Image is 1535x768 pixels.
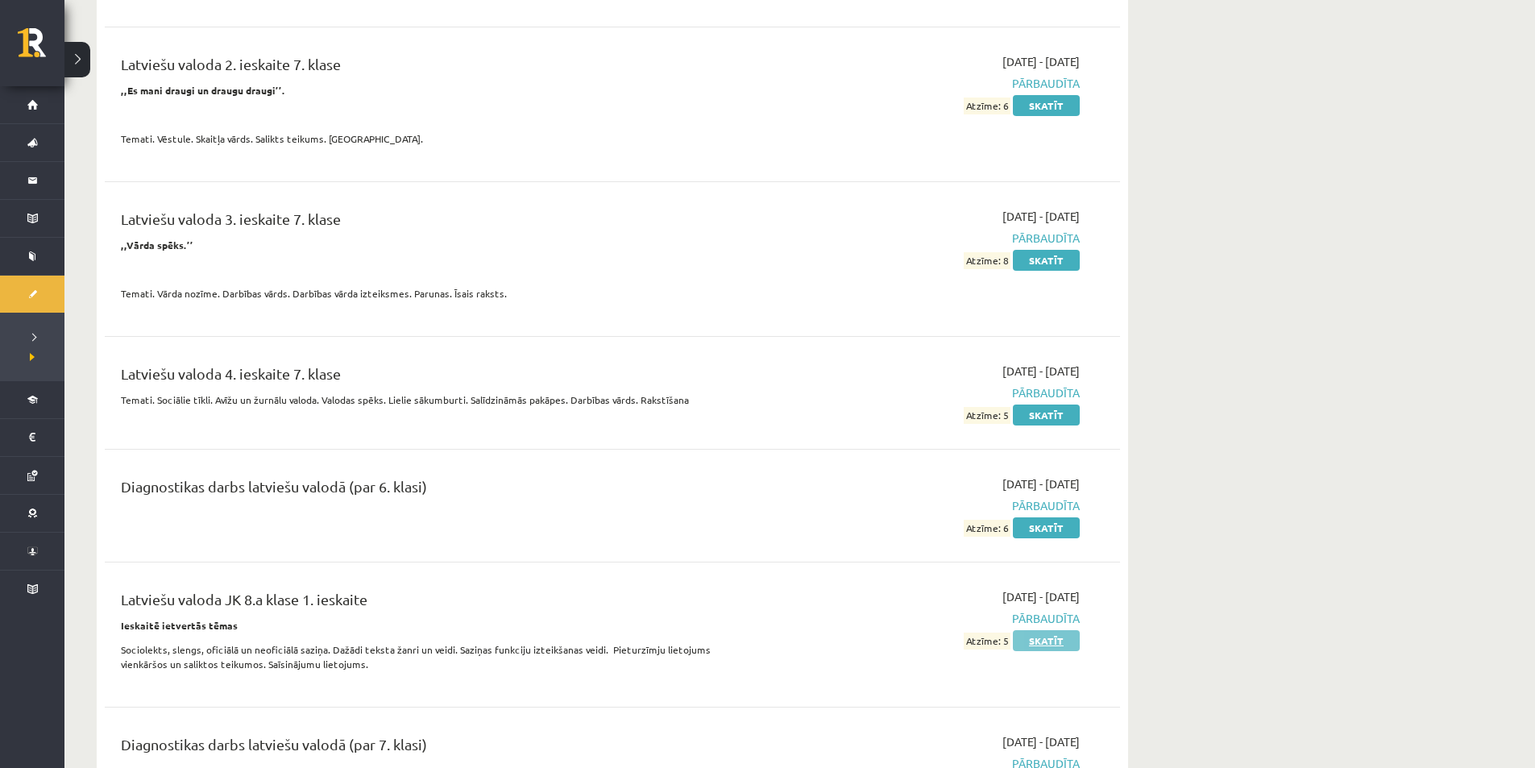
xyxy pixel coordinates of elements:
[1002,53,1080,70] span: [DATE] - [DATE]
[121,53,752,83] div: Latviešu valoda 2. ieskaite 7. klase
[1002,588,1080,605] span: [DATE] - [DATE]
[1013,517,1080,538] a: Skatīt
[121,286,752,301] p: Temati. Vārda nozīme. Darbības vārds. Darbības vārda izteiksmes. Parunas. Īsais raksts.
[1013,630,1080,651] a: Skatīt
[964,252,1010,269] span: Atzīme: 8
[121,588,752,618] div: Latviešu valoda JK 8.a klase 1. ieskaite
[1013,250,1080,271] a: Skatīt
[776,230,1080,247] span: Pārbaudīta
[121,131,752,146] p: Temati. Vēstule. Skaitļa vārds. Salikts teikums. [GEOGRAPHIC_DATA].
[18,28,64,68] a: Rīgas 1. Tālmācības vidusskola
[964,520,1010,537] span: Atzīme: 6
[964,98,1010,114] span: Atzīme: 6
[121,733,752,763] div: Diagnostikas darbs latviešu valodā (par 7. klasi)
[121,475,752,505] div: Diagnostikas darbs latviešu valodā (par 6. klasi)
[1013,95,1080,116] a: Skatīt
[1013,405,1080,426] a: Skatīt
[1002,363,1080,380] span: [DATE] - [DATE]
[1002,733,1080,750] span: [DATE] - [DATE]
[964,407,1010,424] span: Atzīme: 5
[121,363,752,392] div: Latviešu valoda 4. ieskaite 7. klase
[1002,475,1080,492] span: [DATE] - [DATE]
[964,633,1010,650] span: Atzīme: 5
[121,619,238,632] strong: Ieskaitē ietvertās tēmas
[121,84,285,97] strong: ,,Es mani draugi un draugu draugi’’.
[776,384,1080,401] span: Pārbaudīta
[121,392,752,407] p: Temati. Sociālie tīkli. Avīžu un žurnālu valoda. Valodas spēks. Lielie sākumburti. Salīdzināmās p...
[121,239,193,251] strong: ,,Vārda spēks.’’
[121,208,752,238] div: Latviešu valoda 3. ieskaite 7. klase
[1002,208,1080,225] span: [DATE] - [DATE]
[776,610,1080,627] span: Pārbaudīta
[776,497,1080,514] span: Pārbaudīta
[776,75,1080,92] span: Pārbaudīta
[121,642,752,671] p: Sociolekts, slengs, oficiālā un neoficiālā saziņa. Dažādi teksta žanri un veidi. Saziņas funkciju...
